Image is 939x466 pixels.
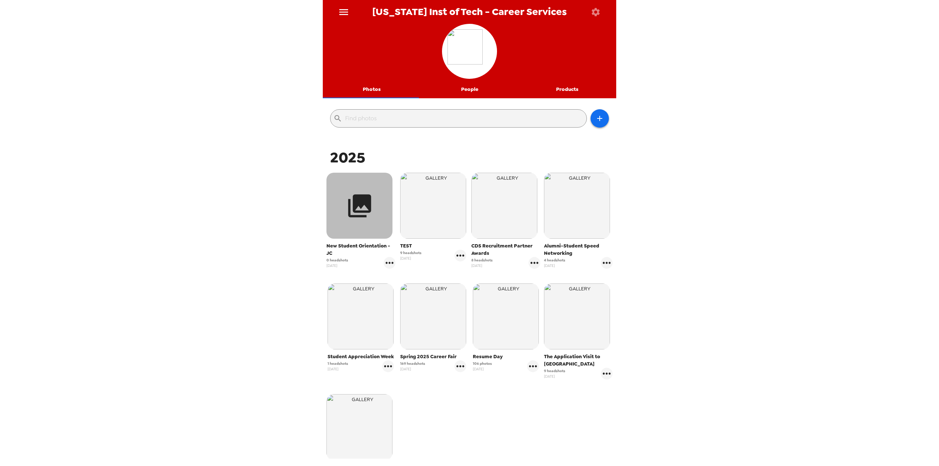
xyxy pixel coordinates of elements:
img: gallery [473,283,539,349]
span: [DATE] [471,263,493,268]
span: [DATE] [400,256,421,261]
button: gallery menu [529,257,540,269]
button: gallery menu [454,250,466,261]
span: [DATE] [544,374,565,379]
span: 0 headshots [326,257,348,263]
button: Products [518,81,616,98]
img: gallery [544,283,610,349]
button: gallery menu [601,257,613,269]
span: 106 photos [473,361,492,366]
button: gallery menu [384,257,395,269]
img: gallery [471,173,537,239]
button: Photos [323,81,421,98]
button: gallery menu [382,360,394,372]
img: org logo [447,29,492,73]
span: [DATE] [473,366,492,372]
img: gallery [400,173,466,239]
span: 4 headshots [544,257,565,263]
span: [DATE] [328,366,348,372]
button: gallery menu [454,360,466,372]
img: gallery [544,173,610,239]
span: CDS Recruitment Partner Awards [471,242,540,257]
span: [DATE] [326,263,348,268]
button: People [421,81,519,98]
span: [DATE] [400,366,425,372]
img: gallery [328,283,394,349]
span: 9 headshots [400,250,421,256]
span: 1 headshots [328,361,348,366]
img: gallery [326,394,392,460]
span: Student Appreciation Week [328,353,394,360]
span: The Application Visit to [GEOGRAPHIC_DATA] [544,353,613,368]
img: gallery [400,283,466,349]
span: 2025 [330,148,365,167]
button: gallery menu [601,368,613,379]
button: gallery menu [527,360,539,372]
span: [US_STATE] Inst of Tech - Career Services [372,7,567,17]
span: 169 headshots [400,361,425,366]
span: 8 headshots [471,257,493,263]
span: Resume Day [473,353,539,360]
span: Spring 2025 Career Fair [400,353,466,360]
span: TEST [400,242,466,250]
span: 9 headshots [544,368,565,374]
span: [DATE] [544,263,565,268]
input: Find photos [345,113,584,124]
span: New Student Orientation - JC [326,242,395,257]
span: Alumni-Student Speed Networking [544,242,613,257]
